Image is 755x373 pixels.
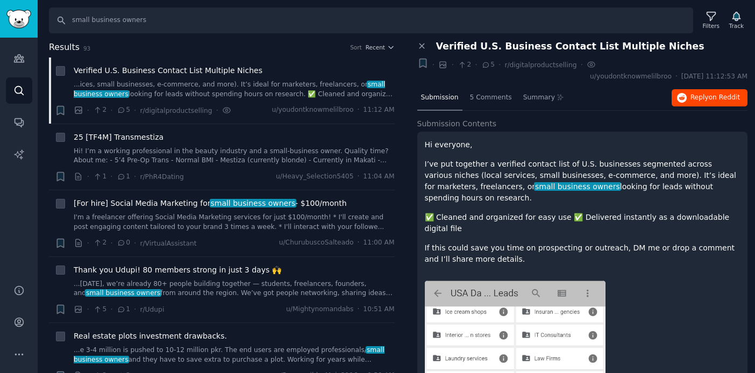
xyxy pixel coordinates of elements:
[350,44,362,51] div: Sort
[117,172,130,182] span: 1
[421,93,459,103] span: Submission
[366,44,395,51] button: Recent
[93,305,106,314] span: 5
[117,305,130,314] span: 1
[74,279,395,298] a: ...[DATE], we’re already 80+ people building together — students, freelancers, founders, andsmall...
[363,105,394,115] span: 11:12 AM
[140,306,164,313] span: r/Udupi
[458,60,471,70] span: 2
[690,93,740,103] span: Reply
[432,59,435,70] span: ·
[709,94,740,101] span: on Reddit
[357,172,359,182] span: ·
[357,238,359,248] span: ·
[216,105,218,116] span: ·
[83,45,90,52] span: 93
[672,89,747,106] button: Replyon Reddit
[590,72,672,82] span: u/youdontknowmelilbroo
[74,346,395,364] a: ...e 3-4 million is pushed to 10-12 million pkr. The end users are employed professionals/small b...
[470,93,512,103] span: 5 Comments
[523,93,555,103] span: Summary
[363,305,394,314] span: 10:51 AM
[681,72,747,82] span: [DATE] 11:12:53 AM
[110,238,112,249] span: ·
[74,65,262,76] a: Verified U.S. Business Contact List Multiple Niches
[74,81,385,98] span: small business owners
[110,171,112,182] span: ·
[363,172,394,182] span: 11:04 AM
[74,132,163,143] a: 25 [TF4M] Transmestiza
[49,41,80,54] span: Results
[357,305,359,314] span: ·
[276,172,353,182] span: u/Heavy_Selection5405
[675,72,678,82] span: ·
[87,304,89,315] span: ·
[363,238,394,248] span: 11:00 AM
[504,61,576,69] span: r/digitalproductselling
[74,198,347,209] span: [For hire] Social Media Marketing for - $100/month
[140,107,212,114] span: r/digitalproductselling
[425,159,740,204] p: I’ve put together a verified contact list of U.S. businesses segmented across various niches (loc...
[481,60,495,70] span: 5
[279,238,354,248] span: u/ChurubuscoSalteado
[425,139,740,150] p: Hi everyone,
[366,44,385,51] span: Recent
[580,59,582,70] span: ·
[87,171,89,182] span: ·
[498,59,501,70] span: ·
[74,213,395,232] a: I'm a freelancer offering Social Media Marketing services for just $100/month! * I'll create and ...
[117,105,130,115] span: 5
[74,264,281,276] a: Thank you Udupi! 80 members strong in just 3 days 🙌
[475,59,477,70] span: ·
[74,198,347,209] a: [For hire] Social Media Marketing forsmall business owners- $100/month
[6,10,31,28] img: GummySearch logo
[110,304,112,315] span: ·
[703,22,720,30] div: Filters
[93,172,106,182] span: 1
[93,238,106,248] span: 2
[134,304,136,315] span: ·
[134,238,136,249] span: ·
[74,346,384,363] span: small business owners
[140,240,196,247] span: r/VirtualAssistant
[140,173,183,181] span: r/PhR4Dating
[357,105,359,115] span: ·
[134,105,136,116] span: ·
[425,242,740,265] p: If this could save you time on prospecting or outreach, DM me or drop a comment and I’ll share mo...
[87,105,89,116] span: ·
[49,8,693,33] input: Search Keyword
[451,59,453,70] span: ·
[93,105,106,115] span: 2
[534,182,621,191] span: small business owners
[436,41,704,52] span: Verified U.S. Business Contact List Multiple Niches
[286,305,353,314] span: u/Mightynomandabs
[729,22,744,30] div: Track
[87,238,89,249] span: ·
[74,331,227,342] a: Real estate plots investment drawbacks.
[85,289,161,297] span: small business owners
[272,105,354,115] span: u/youdontknowmelilbroo
[117,238,130,248] span: 0
[417,118,497,130] span: Submission Contents
[725,9,747,32] button: Track
[74,80,395,99] a: ...ices, small businesses, e-commerce, and more). It’s ideal for marketers, freelancers, orsmall ...
[425,212,740,234] p: ✅ Cleaned and organized for easy use ✅ Delivered instantly as a downloadable digital file
[74,147,395,166] a: Hi! I’m a working professional in the beauty industry and a small-business owner. Quality time? A...
[134,171,136,182] span: ·
[110,105,112,116] span: ·
[210,199,296,207] span: small business owners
